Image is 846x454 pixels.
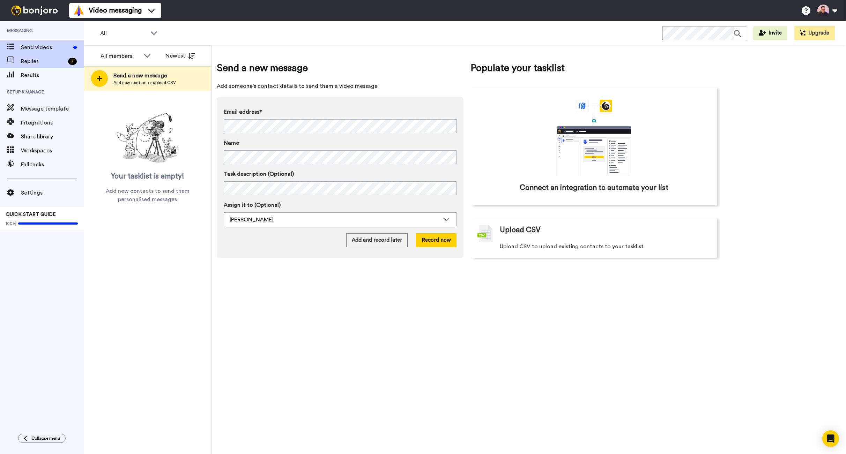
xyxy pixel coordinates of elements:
[113,110,183,166] img: ready-set-action.png
[68,58,77,65] div: 7
[346,233,408,247] button: Add and record later
[73,5,84,16] img: vm-color.svg
[6,212,56,217] span: QUICK START GUIDE
[8,6,61,15] img: bj-logo-header-white.svg
[31,436,60,441] span: Collapse menu
[224,108,457,116] label: Email address*
[100,29,147,38] span: All
[21,119,84,127] span: Integrations
[470,61,717,75] span: Populate your tasklist
[224,139,239,147] span: Name
[113,80,176,85] span: Add new contact or upload CSV
[416,233,457,247] button: Record now
[89,6,142,15] span: Video messaging
[21,57,65,66] span: Replies
[21,146,84,155] span: Workspaces
[21,133,84,141] span: Share library
[21,105,84,113] span: Message template
[21,43,70,52] span: Send videos
[224,201,457,209] label: Assign it to (Optional)
[101,52,140,60] div: All members
[500,225,541,235] span: Upload CSV
[21,160,84,169] span: Fallbacks
[217,82,463,90] span: Add someone's contact details to send them a video message
[21,71,84,80] span: Results
[794,26,835,40] button: Upgrade
[21,189,84,197] span: Settings
[822,430,839,447] div: Open Intercom Messenger
[18,434,66,443] button: Collapse menu
[753,26,787,40] button: Invite
[230,215,439,224] div: [PERSON_NAME]
[94,187,201,204] span: Add new contacts to send them personalised messages
[113,71,176,80] span: Send a new message
[217,61,463,75] span: Send a new message
[6,221,16,226] span: 100%
[477,225,493,242] img: csv-grey.png
[520,183,668,193] span: Connect an integration to automate your list
[111,171,184,182] span: Your tasklist is empty!
[224,170,457,178] label: Task description (Optional)
[160,49,200,63] button: Newest
[500,242,644,251] span: Upload CSV to upload existing contacts to your tasklist
[542,100,646,176] div: animation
